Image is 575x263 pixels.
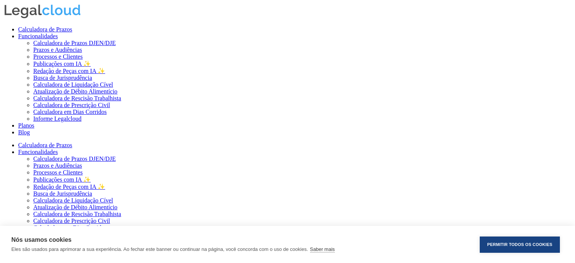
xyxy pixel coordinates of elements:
a: Informe Legalcloud [33,115,82,122]
a: Busca de Jurisprudência [33,75,92,81]
a: Publicações com IA ✨ [33,176,91,183]
a: Calculadora de Liquidação Cível [33,197,113,204]
a: Calculadora de Liquidação Cível [33,81,113,88]
a: Calculadora de Prazos [18,26,72,33]
a: Calculadora em Dias Corridos [33,109,107,115]
a: Calculadora de Prazos [18,142,72,148]
img: Legalcloud Logo [3,3,82,20]
a: Funcionalidades [18,149,58,155]
a: Calculadora de Rescisão Trabalhista [33,211,121,217]
a: Planos [18,122,34,129]
a: Busca de Jurisprudência [33,190,92,197]
a: Atualização de Débito Alimentício [33,88,118,95]
a: Logo da Legalcloud [3,15,82,21]
a: Blog [18,129,30,135]
a: Atualização de Débito Alimentício [33,204,118,210]
a: Calculadora de Prazos DJEN/DJE [33,156,116,162]
a: Calculadora de Prescrição Civil [33,102,110,108]
a: Saber mais [310,246,335,252]
p: Eles são usados para aprimorar a sua experiência. Ao fechar este banner ou continuar na página, v... [11,246,308,252]
a: Redação de Peças com IA ✨ [33,68,105,74]
a: Calculadora de Rescisão Trabalhista [33,95,121,101]
a: Calculadora em Dias Corridos [33,224,107,231]
a: Prazos e Audiências [33,162,82,169]
a: Prazos e Audiências [33,47,82,53]
a: Processos e Clientes [33,53,83,60]
button: Permitir Todos os Cookies [480,237,560,253]
a: Calculadora de Prazos DJEN/DJE [33,40,116,46]
a: Redação de Peças com IA ✨ [33,184,105,190]
strong: Nós usamos cookies [11,237,71,243]
a: Processos e Clientes [33,169,83,176]
a: Funcionalidades [18,33,58,39]
a: Calculadora de Prescrição Civil [33,218,110,224]
a: Publicações com IA ✨ [33,61,91,67]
